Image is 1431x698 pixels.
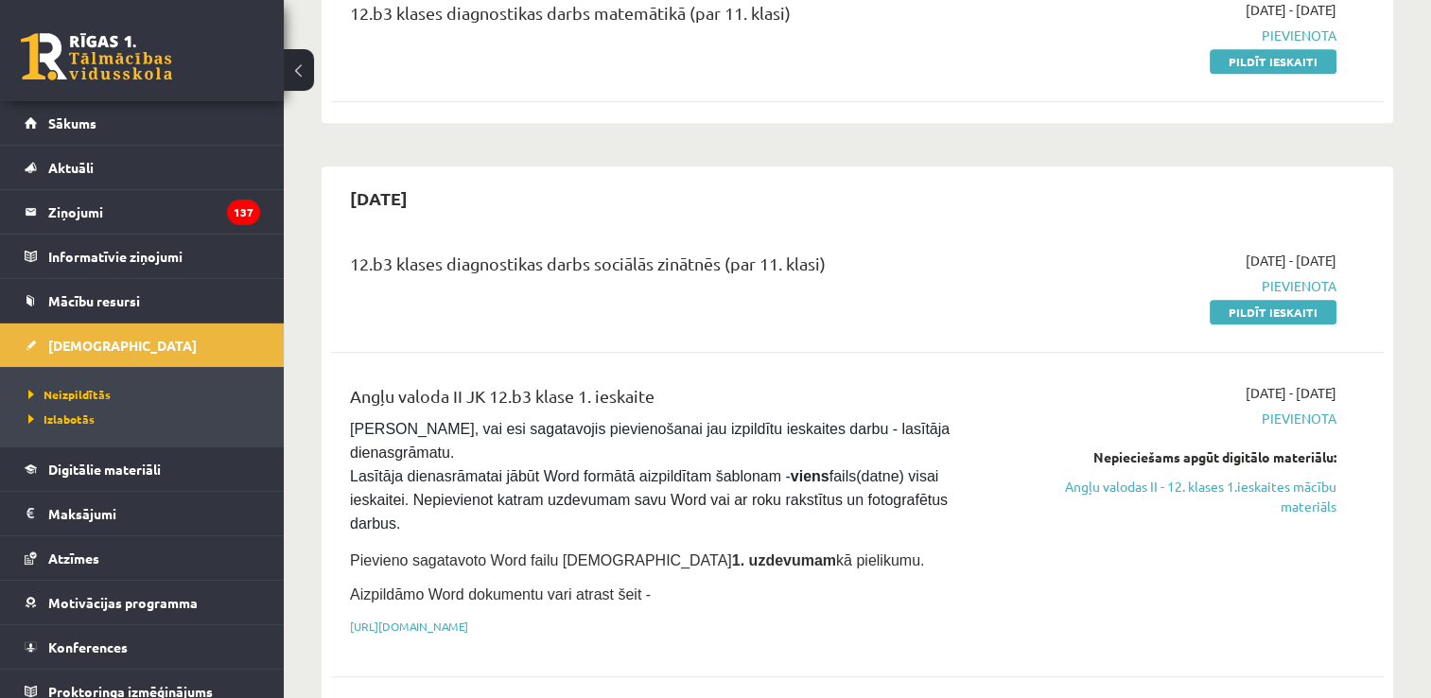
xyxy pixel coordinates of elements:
a: Pildīt ieskaiti [1210,300,1336,324]
strong: viens [791,468,829,484]
legend: Informatīvie ziņojumi [48,235,260,278]
div: Nepieciešams apgūt digitālo materiālu: [1026,447,1336,467]
a: [URL][DOMAIN_NAME] [350,619,468,634]
a: Rīgas 1. Tālmācības vidusskola [21,33,172,80]
span: Izlabotās [28,411,95,427]
i: 137 [227,200,260,225]
a: Pildīt ieskaiti [1210,49,1336,74]
span: Aizpildāmo Word dokumentu vari atrast šeit - [350,586,651,602]
span: Digitālie materiāli [48,461,161,478]
a: Atzīmes [25,536,260,580]
a: [DEMOGRAPHIC_DATA] [25,323,260,367]
strong: 1. uzdevumam [732,552,836,568]
span: [DEMOGRAPHIC_DATA] [48,337,197,354]
a: Konferences [25,625,260,669]
a: Sākums [25,101,260,145]
div: Angļu valoda II JK 12.b3 klase 1. ieskaite [350,383,998,418]
a: Maksājumi [25,492,260,535]
div: 12.b3 klases diagnostikas darbs sociālās zinātnēs (par 11. klasi) [350,251,998,286]
a: Informatīvie ziņojumi [25,235,260,278]
h2: [DATE] [331,176,427,220]
span: Pievienota [1026,26,1336,45]
span: Pievienota [1026,276,1336,296]
span: [PERSON_NAME], vai esi sagatavojis pievienošanai jau izpildītu ieskaites darbu - lasītāja dienasg... [350,421,954,532]
a: Angļu valodas II - 12. klases 1.ieskaites mācību materiāls [1026,477,1336,516]
a: Neizpildītās [28,386,265,403]
a: Motivācijas programma [25,581,260,624]
a: Digitālie materiāli [25,447,260,491]
span: Motivācijas programma [48,594,198,611]
a: Aktuāli [25,146,260,189]
span: Mācību resursi [48,292,140,309]
legend: Ziņojumi [48,190,260,234]
span: Pievieno sagatavoto Word failu [DEMOGRAPHIC_DATA] kā pielikumu. [350,552,924,568]
a: Mācību resursi [25,279,260,323]
span: Atzīmes [48,550,99,567]
span: Sākums [48,114,96,131]
span: Konferences [48,638,128,655]
a: Ziņojumi137 [25,190,260,234]
span: [DATE] - [DATE] [1246,251,1336,270]
legend: Maksājumi [48,492,260,535]
span: [DATE] - [DATE] [1246,383,1336,403]
a: Izlabotās [28,410,265,428]
span: Neizpildītās [28,387,111,402]
span: Aktuāli [48,159,94,176]
span: Pievienota [1026,409,1336,428]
